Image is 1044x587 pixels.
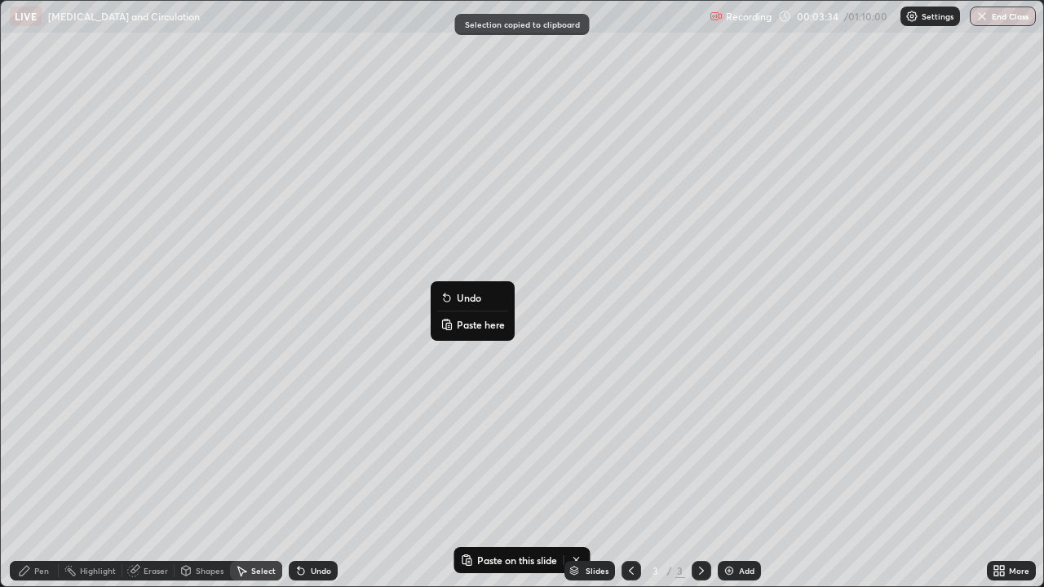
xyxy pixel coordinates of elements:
[457,318,505,331] p: Paste here
[80,567,116,575] div: Highlight
[15,10,37,23] p: LIVE
[726,11,772,23] p: Recording
[675,563,685,578] div: 3
[196,567,223,575] div: Shapes
[457,291,481,304] p: Undo
[144,567,168,575] div: Eraser
[905,10,918,23] img: class-settings-icons
[34,567,49,575] div: Pen
[710,10,723,23] img: recording.375f2c34.svg
[437,315,508,334] button: Paste here
[667,566,672,576] div: /
[1009,567,1029,575] div: More
[48,10,200,23] p: [MEDICAL_DATA] and Circulation
[922,12,953,20] p: Settings
[586,567,608,575] div: Slides
[437,288,508,307] button: Undo
[975,10,989,23] img: end-class-cross
[477,554,557,567] p: Paste on this slide
[311,567,331,575] div: Undo
[251,567,276,575] div: Select
[458,550,560,570] button: Paste on this slide
[648,566,664,576] div: 3
[739,567,754,575] div: Add
[723,564,736,577] img: add-slide-button
[970,7,1036,26] button: End Class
